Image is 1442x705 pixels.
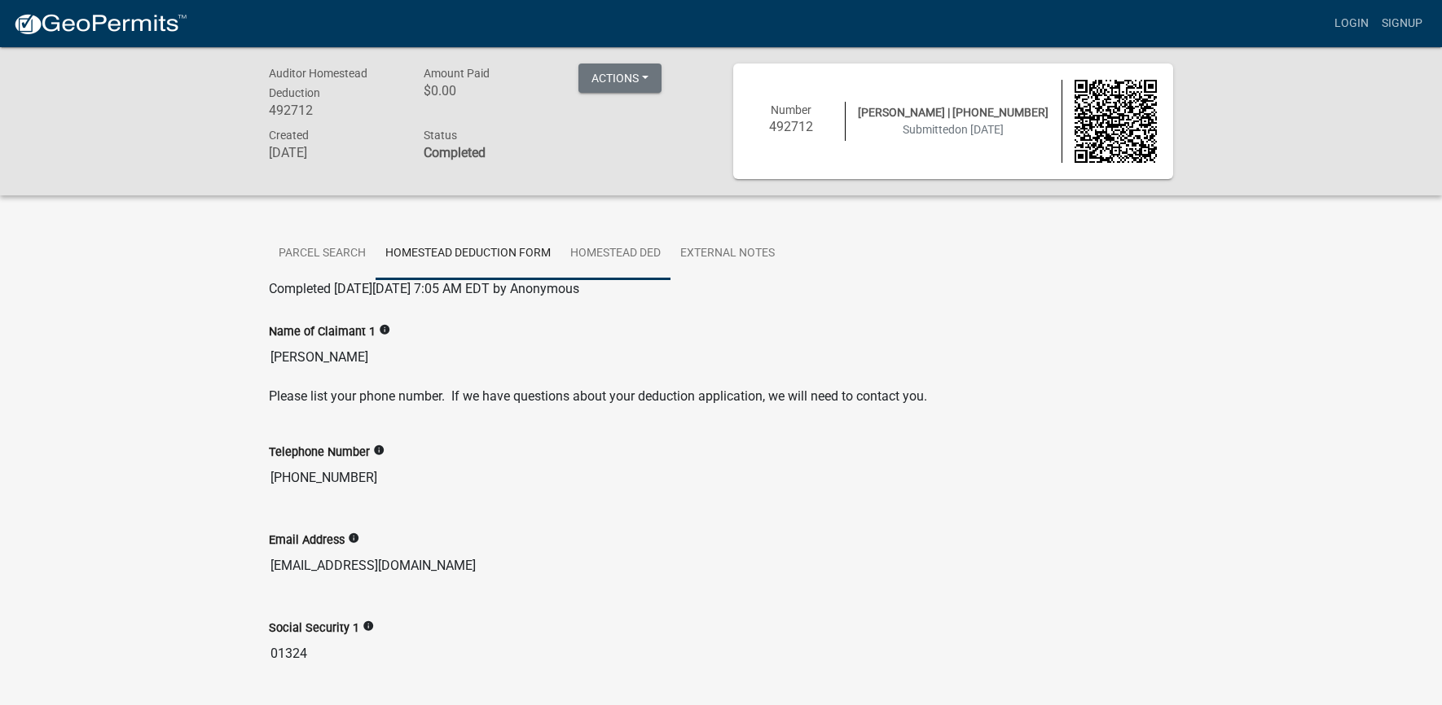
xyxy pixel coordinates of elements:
span: Status [424,129,457,142]
button: Actions [578,63,662,93]
span: Created [269,129,309,142]
h6: [DATE] [269,145,399,160]
span: Auditor Homestead Deduction [269,67,367,99]
a: Signup [1375,8,1429,39]
h6: 492712 [269,103,399,118]
a: Parcel search [269,228,376,280]
i: info [363,620,374,632]
i: info [373,444,385,456]
i: info [348,532,359,544]
label: Telephone Number [269,447,370,458]
img: QR code [1075,80,1158,163]
span: Submitted on [DATE] [903,123,1004,136]
span: Amount Paid [424,67,490,80]
strong: Completed [424,145,486,160]
i: info [379,324,390,335]
h6: $0.00 [424,83,554,99]
span: [PERSON_NAME] | [PHONE_NUMBER] [858,106,1049,119]
a: Homestead Deduction Form [376,228,561,280]
h6: 492712 [750,119,833,134]
label: Name of Claimant 1 [269,326,376,338]
span: Number [771,103,811,116]
a: External Notes [670,228,785,280]
span: Completed [DATE][DATE] 7:05 AM EDT by Anonymous [269,281,579,296]
label: Social Security 1 [269,623,359,634]
label: Email Address [269,535,345,546]
a: Homestead Ded [561,228,670,280]
a: Login [1328,8,1375,39]
p: Please list your phone number. If we have questions about your deduction application, we will nee... [269,387,1173,406]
